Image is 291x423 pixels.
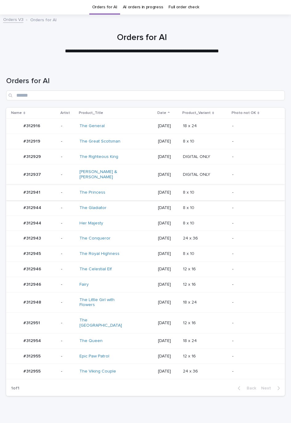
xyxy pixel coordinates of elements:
tr: #312941#312941 -The Princess [DATE]8 x 108 x 10 - [6,185,285,200]
tr: #312951#312951 -The [GEOGRAPHIC_DATA] [DATE]12 x 1612 x 16 - [6,313,285,333]
p: #312946 [23,281,42,287]
a: The Royal Highness [79,251,119,256]
p: - [232,154,275,159]
p: [DATE] [158,300,178,305]
p: - [61,320,75,326]
p: 1 of 1 [6,381,24,396]
p: DIGITAL ONLY [183,153,212,159]
p: [DATE] [158,123,178,129]
p: [DATE] [158,139,178,144]
a: [PERSON_NAME] & [PERSON_NAME] [79,169,131,180]
p: - [61,338,75,344]
tr: #312945#312945 -The Royal Highness [DATE]8 x 108 x 10 - [6,246,285,262]
p: - [61,267,75,272]
p: - [61,221,75,226]
p: 8 x 10 [183,250,196,256]
p: #312919 [23,138,42,144]
tr: #312919#312919 -The Great Scotsman [DATE]8 x 108 x 10 - [6,134,285,149]
h1: Orders for AI [6,77,285,86]
p: 24 x 36 [183,368,199,374]
p: - [232,221,275,226]
input: Search [6,91,285,100]
p: Date [157,110,166,116]
p: #312941 [23,189,42,195]
p: - [61,300,75,305]
a: Her Majesty [79,221,103,226]
p: - [232,320,275,326]
p: #312943 [23,235,42,241]
tr: #312944#312944 -The Gladiator [DATE]8 x 108 x 10 - [6,200,285,216]
p: 12 x 16 [183,281,197,287]
p: #312946 [23,265,42,272]
p: #312954 [23,337,42,344]
p: - [232,354,275,359]
p: - [232,205,275,211]
button: Next [259,385,285,391]
tr: #312946#312946 -The Celestial Elf [DATE]12 x 1612 x 16 - [6,261,285,277]
p: - [232,338,275,344]
span: Back [243,386,256,390]
tr: #312944#312944 -Her Majesty [DATE]8 x 108 x 10 - [6,216,285,231]
a: The General [79,123,105,129]
p: - [61,172,75,177]
a: The Conqueror [79,236,111,241]
a: The Gladiator [79,205,107,211]
tr: #312954#312954 -The Queen [DATE]18 x 2418 x 24 - [6,333,285,348]
p: - [232,282,275,287]
p: - [61,236,75,241]
p: 8 x 10 [183,220,196,226]
p: DIGITAL ONLY [183,171,212,177]
p: - [61,205,75,211]
p: 24 x 36 [183,235,199,241]
p: #312937 [23,171,42,177]
p: - [61,251,75,256]
p: - [232,369,275,374]
p: - [61,369,75,374]
p: #312951 [23,319,41,326]
a: The Viking Couple [79,369,116,374]
p: - [232,251,275,256]
p: - [232,172,275,177]
p: Name [11,110,22,116]
p: - [232,190,275,195]
p: #312955 [23,352,42,359]
a: The Celestial Elf [79,267,112,272]
p: 8 x 10 [183,138,196,144]
p: 12 x 16 [183,319,197,326]
p: [DATE] [158,251,178,256]
span: Next [261,386,275,390]
p: 8 x 10 [183,189,196,195]
p: 18 x 24 [183,299,198,305]
tr: #312955#312955 -The Viking Couple [DATE]24 x 3624 x 36 - [6,364,285,379]
a: The Great Scotsman [79,139,120,144]
p: [DATE] [158,320,178,326]
p: - [232,236,275,241]
a: Epic Paw Patrol [79,354,109,359]
p: 18 x 24 [183,337,198,344]
p: - [61,154,75,159]
p: - [232,267,275,272]
p: [DATE] [158,154,178,159]
p: [DATE] [158,236,178,241]
p: #312944 [23,204,42,211]
a: The [GEOGRAPHIC_DATA] [79,318,131,328]
tr: #312937#312937 -[PERSON_NAME] & [PERSON_NAME] [DATE]DIGITAL ONLYDIGITAL ONLY - [6,164,285,185]
p: [DATE] [158,267,178,272]
p: 8 x 10 [183,204,196,211]
a: The Little Girl with Flowers [79,297,131,308]
tr: #312946#312946 -Fairy [DATE]12 x 1612 x 16 - [6,277,285,292]
tr: #312948#312948 -The Little Girl with Flowers [DATE]18 x 2418 x 24 - [6,292,285,313]
a: The Queen [79,338,103,344]
tr: #312916#312916 -The General [DATE]18 x 2418 x 24 - [6,118,285,134]
p: [DATE] [158,354,178,359]
p: Product_Variant [182,110,211,116]
p: - [232,139,275,144]
p: 18 x 24 [183,122,198,129]
p: [DATE] [158,282,178,287]
p: #312944 [23,220,42,226]
p: #312955 [23,368,42,374]
p: #312929 [23,153,42,159]
p: [DATE] [158,338,178,344]
p: - [61,282,75,287]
